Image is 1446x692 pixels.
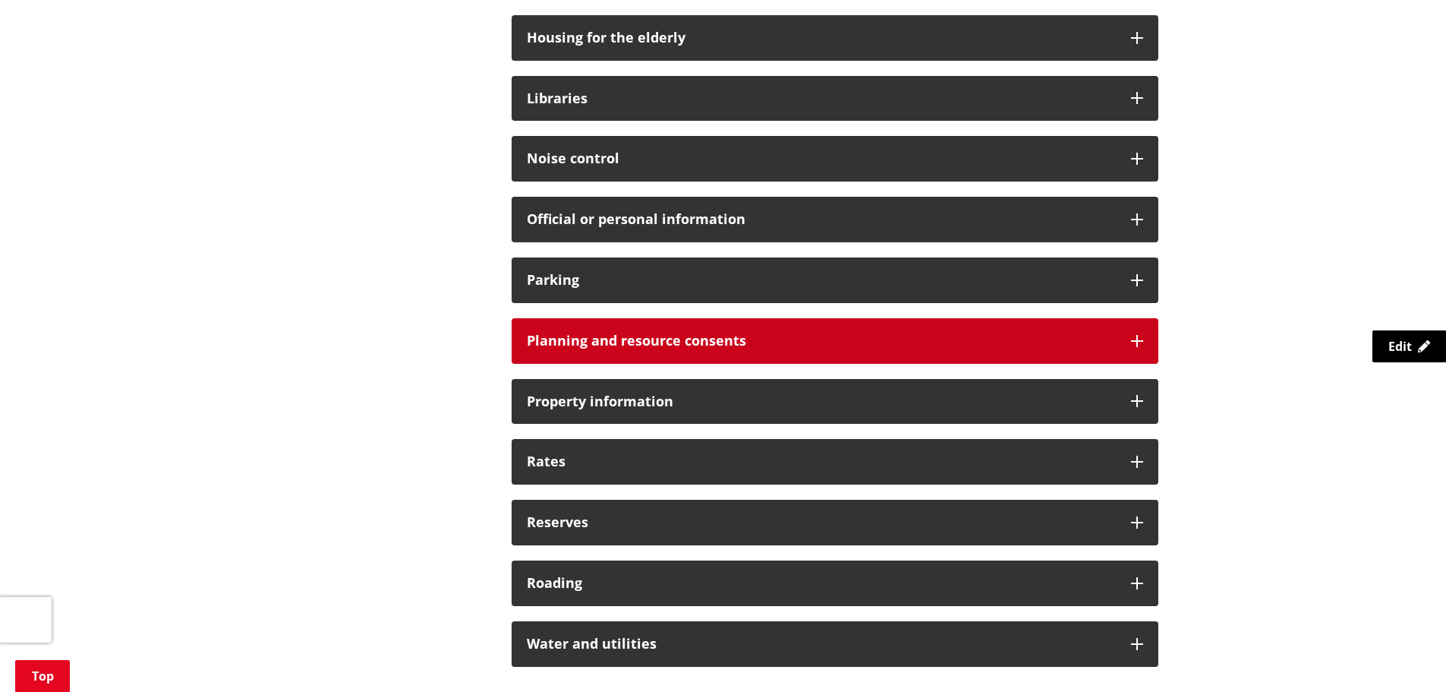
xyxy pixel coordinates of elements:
[527,151,1116,166] h3: Noise control
[527,515,1116,530] h3: Reserves
[527,454,1116,469] h3: Rates
[1376,628,1431,683] iframe: Messenger Launcher
[527,637,1116,652] h3: Water and utilities
[527,576,1116,591] h3: Roading
[1388,338,1412,355] span: Edit
[527,333,1116,349] h3: Planning and resource consents
[527,30,1116,46] h3: Housing for the elderly
[527,273,1116,288] h3: Parking
[1372,330,1446,362] a: Edit
[527,394,1116,409] h3: Property information
[527,91,1116,106] h3: Libraries
[527,212,1116,227] h3: Official or personal information
[15,660,70,692] a: Top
